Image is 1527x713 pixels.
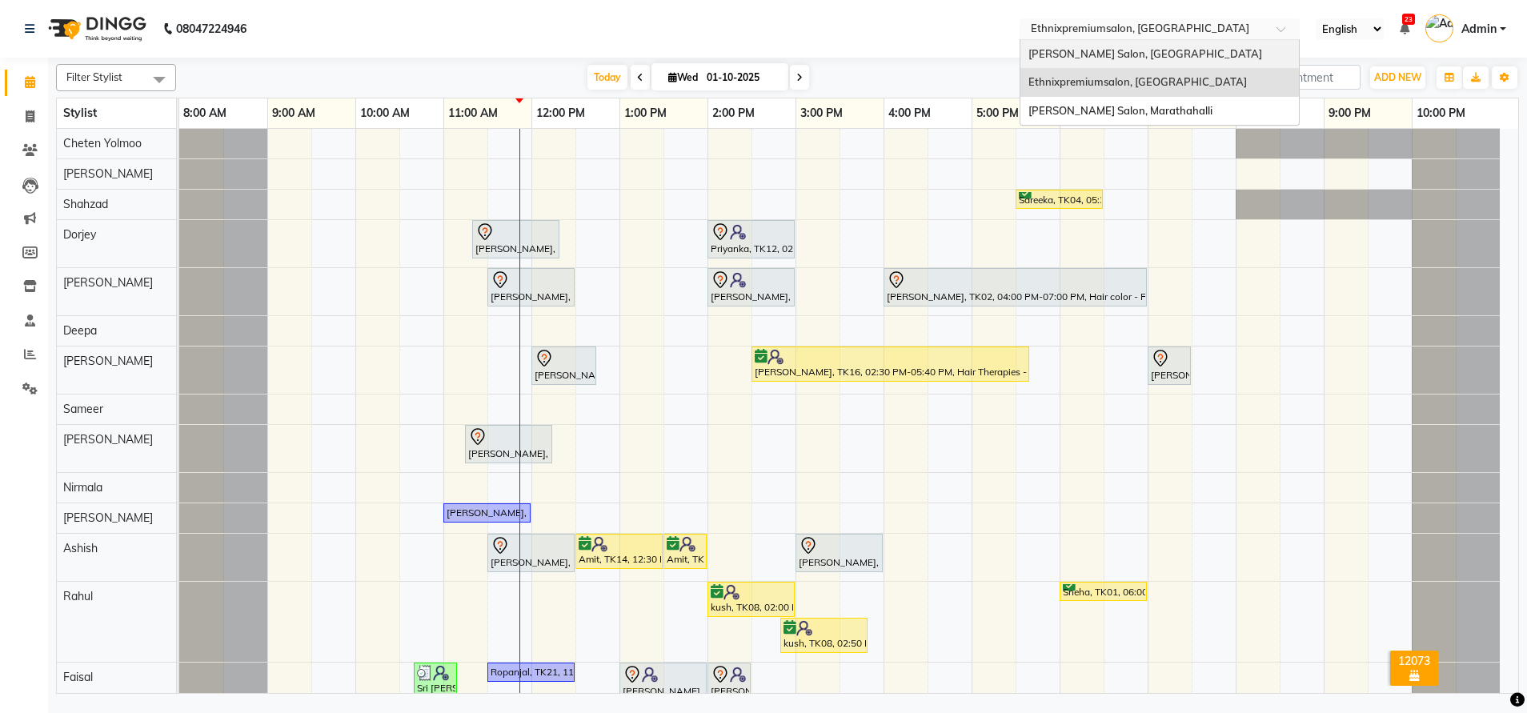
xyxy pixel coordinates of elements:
span: [PERSON_NAME] [63,354,153,368]
a: 3:00 PM [796,102,847,125]
div: Priyanka, TK12, 02:00 PM-03:00 PM, Haircut - Premier Women Hair Cut [709,222,793,256]
ng-dropdown-panel: Options list [1020,39,1300,126]
span: Nirmala [63,480,102,495]
a: 23 [1400,22,1409,36]
div: Amit, TK14, 01:30 PM-02:00 PM, Haircut - [PERSON_NAME] Trim [665,536,705,567]
div: Sareeka, TK04, 05:30 PM-06:30 PM, Haircut - Top Tier Women Hair Cut [1017,192,1101,207]
div: [PERSON_NAME], TK11, 03:00 PM-04:00 PM, Haircut - Premier Men Hair Cut [797,536,881,570]
span: 23 [1402,14,1415,25]
div: [PERSON_NAME], TK17, 11:15 AM-12:15 PM, Haircut - Premier Women Hair Cut [467,427,551,461]
a: 4:00 PM [884,102,935,125]
span: [PERSON_NAME] [63,432,153,447]
span: [PERSON_NAME] Salon, Marathahalli [1028,104,1212,117]
div: [PERSON_NAME], TK16, 02:30 PM-05:40 PM, Hair Therapies - [MEDICAL_DATA] Treatment Women [753,349,1028,379]
div: kush, TK08, 02:50 PM-03:50 PM, Haircut - Premier Men Hair Cut [782,620,866,651]
span: Sameer [63,402,103,416]
span: Ethnixpremiumsalon, [GEOGRAPHIC_DATA] [1028,75,1247,88]
b: 08047224946 [176,6,246,51]
a: 10:00 AM [356,102,414,125]
div: [PERSON_NAME], TK13, 11:30 AM-12:30 PM, Haircut - Premier Women Hair Cut [489,270,573,304]
a: 8:00 AM [179,102,230,125]
a: 9:00 AM [268,102,319,125]
span: ADD NEW [1374,71,1421,83]
div: Sneha, TK01, 06:00 PM-07:00 PM, Hair Colour - Root Touch Up ([MEDICAL_DATA] Free)([DEMOGRAPHIC_DA... [1061,584,1145,599]
span: [PERSON_NAME] [63,166,153,181]
span: [PERSON_NAME] Salon, [GEOGRAPHIC_DATA] [1028,47,1262,60]
span: Faisal [63,670,93,684]
span: Wed [664,71,702,83]
div: [PERSON_NAME], TK15, 01:00 PM-02:00 PM, Haircut - Premier Men Hair Cut [621,665,705,699]
img: logo [41,6,150,51]
div: [PERSON_NAME], TK02, 07:00 PM-07:30 PM, Waxing - Full Arms([DEMOGRAPHIC_DATA]) [1149,349,1189,383]
span: Stylist [63,106,97,120]
div: Sri [PERSON_NAME], TK19, 10:40 AM-11:10 AM, Haircut - [PERSON_NAME] Trim [415,665,455,695]
a: 10:00 PM [1413,102,1469,125]
div: [PERSON_NAME], TK07, 11:20 AM-12:20 PM, Haircut - Premier Women Hair Cut [474,222,558,256]
span: Dorjey [63,227,96,242]
span: Admin [1461,21,1497,38]
div: [PERSON_NAME], TK10, 11:00 AM-12:00 PM, Haircut - Premier Men Hair Cut [445,506,529,520]
a: 5:00 PM [972,102,1023,125]
div: [PERSON_NAME], TK18, 02:00 PM-03:00 PM, Hair spa With Cavier + Booster Medium Women [709,270,793,304]
a: 1:00 PM [620,102,671,125]
img: Admin [1425,14,1453,42]
span: Ashish [63,541,98,555]
div: [PERSON_NAME], TK09, 11:30 AM-12:30 PM, Haircut - Premier Men Hair Cut [489,536,573,570]
span: [PERSON_NAME] [63,511,153,525]
button: ADD NEW [1370,66,1425,89]
div: [PERSON_NAME], TK02, 04:00 PM-07:00 PM, Hair color - Foliage - Medium([DEMOGRAPHIC_DATA]) [885,270,1145,304]
div: [PERSON_NAME], TK15, 02:00 PM-02:30 PM, Haircut - [PERSON_NAME] Trim [709,665,749,699]
span: Rahul [63,589,93,603]
div: kush, TK08, 02:00 PM-03:00 PM, Haircut - Premier Men Hair Cut [709,584,793,615]
div: 12073 [1393,654,1435,668]
span: [PERSON_NAME] [63,275,153,290]
a: 9:00 PM [1325,102,1375,125]
span: Today [587,65,627,90]
a: 12:00 PM [532,102,589,125]
span: Filter Stylist [66,70,122,83]
div: Ropanjal, TK21, 11:30 AM-12:30 PM, Haircut - Premier Men Hair Cut [489,665,573,679]
input: 2025-10-01 [702,66,782,90]
a: 11:00 AM [444,102,502,125]
div: [PERSON_NAME], TK03, 12:00 PM-12:45 PM, Anti Hair fall Treatment [533,349,595,383]
a: 2:00 PM [708,102,759,125]
span: Cheten Yolmoo [63,136,142,150]
div: Amit, TK14, 12:30 PM-01:30 PM, Haircut - Premier Men Hair Cut [577,536,661,567]
span: Deepa [63,323,97,338]
span: Shahzad [63,197,108,211]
